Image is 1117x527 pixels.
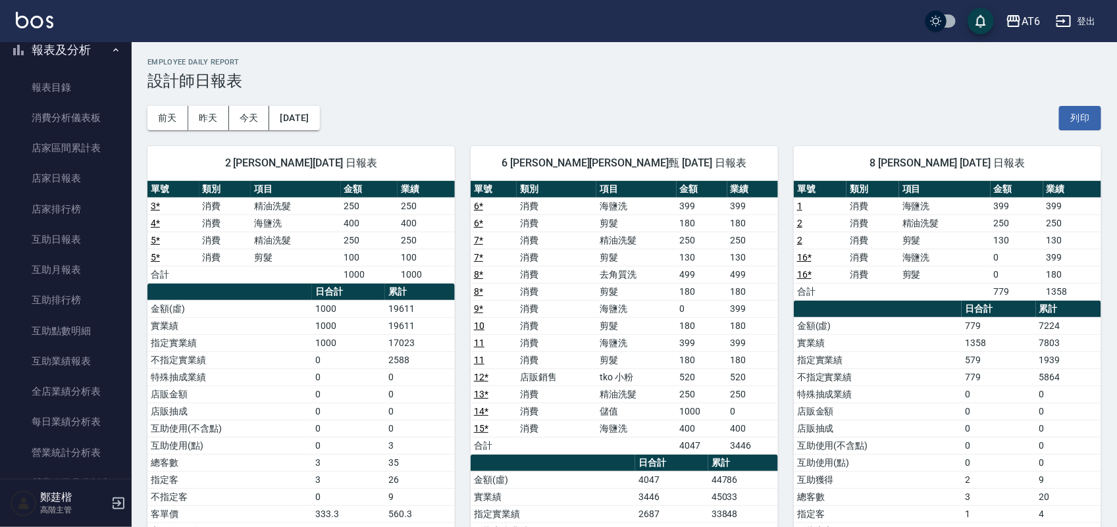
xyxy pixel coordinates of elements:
[727,437,778,454] td: 3446
[677,403,727,420] td: 1000
[5,255,126,285] a: 互助月報表
[727,334,778,351] td: 399
[677,317,727,334] td: 180
[962,386,1036,403] td: 0
[708,471,778,488] td: 44786
[486,157,762,170] span: 6 [PERSON_NAME][PERSON_NAME]甄 [DATE] 日報表
[341,214,398,232] td: 400
[517,420,596,437] td: 消費
[596,232,676,249] td: 精油洗髮
[517,197,596,214] td: 消費
[677,197,727,214] td: 399
[147,72,1101,90] h3: 設計師日報表
[385,386,455,403] td: 0
[794,351,962,368] td: 指定實業績
[596,368,676,386] td: tko 小粉
[199,197,251,214] td: 消費
[40,504,107,516] p: 高階主管
[596,283,676,300] td: 剪髮
[727,368,778,386] td: 520
[517,351,596,368] td: 消費
[147,437,312,454] td: 互助使用(點)
[1022,13,1040,30] div: AT6
[147,106,188,130] button: 前天
[962,488,1036,505] td: 3
[596,249,676,266] td: 剪髮
[677,368,727,386] td: 520
[147,300,312,317] td: 金額(虛)
[341,181,398,198] th: 金額
[147,386,312,403] td: 店販金額
[398,214,455,232] td: 400
[677,249,727,266] td: 130
[312,471,384,488] td: 3
[727,181,778,198] th: 業績
[341,249,398,266] td: 100
[147,505,312,522] td: 客單價
[312,317,384,334] td: 1000
[1036,317,1101,334] td: 7224
[199,232,251,249] td: 消費
[962,317,1036,334] td: 779
[147,471,312,488] td: 指定客
[1036,437,1101,454] td: 0
[962,334,1036,351] td: 1358
[635,488,708,505] td: 3446
[147,454,312,471] td: 總客數
[727,249,778,266] td: 130
[727,197,778,214] td: 399
[794,317,962,334] td: 金額(虛)
[385,403,455,420] td: 0
[596,300,676,317] td: 海鹽洗
[269,106,319,130] button: [DATE]
[794,181,846,198] th: 單號
[398,232,455,249] td: 250
[398,249,455,266] td: 100
[517,386,596,403] td: 消費
[991,249,1043,266] td: 0
[5,376,126,407] a: 全店業績分析表
[312,300,384,317] td: 1000
[11,490,37,516] img: Person
[5,224,126,255] a: 互助日報表
[899,249,991,266] td: 海鹽洗
[312,403,384,420] td: 0
[794,471,962,488] td: 互助獲得
[1036,301,1101,318] th: 累計
[5,103,126,133] a: 消費分析儀表板
[199,214,251,232] td: 消費
[846,249,899,266] td: 消費
[1051,9,1101,34] button: 登出
[471,437,517,454] td: 合計
[596,386,676,403] td: 精油洗髮
[727,317,778,334] td: 180
[677,266,727,283] td: 499
[147,58,1101,66] h2: Employee Daily Report
[312,505,384,522] td: 333.3
[147,420,312,437] td: 互助使用(不含點)
[1043,181,1101,198] th: 業績
[16,12,53,28] img: Logo
[962,420,1036,437] td: 0
[1043,283,1101,300] td: 1358
[991,266,1043,283] td: 0
[677,214,727,232] td: 180
[147,488,312,505] td: 不指定客
[899,266,991,283] td: 剪髮
[1059,106,1101,130] button: 列印
[708,505,778,522] td: 33848
[341,266,398,283] td: 1000
[727,403,778,420] td: 0
[471,181,517,198] th: 單號
[962,505,1036,522] td: 1
[596,351,676,368] td: 剪髮
[727,283,778,300] td: 180
[1043,232,1101,249] td: 130
[677,181,727,198] th: 金額
[794,368,962,386] td: 不指定實業績
[899,214,991,232] td: 精油洗髮
[312,454,384,471] td: 3
[1000,8,1045,35] button: AT6
[517,300,596,317] td: 消費
[385,334,455,351] td: 17023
